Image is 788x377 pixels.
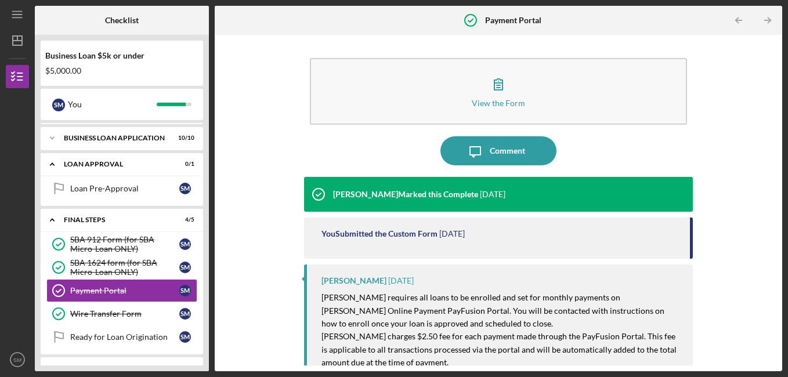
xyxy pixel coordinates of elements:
[179,183,191,194] div: S M
[321,276,386,285] div: [PERSON_NAME]
[440,136,556,165] button: Comment
[46,279,197,302] a: Payment PortalSM
[173,365,194,372] div: 0 / 1
[70,309,179,318] div: Wire Transfer Form
[105,16,139,25] b: Checklist
[179,308,191,320] div: S M
[179,331,191,343] div: S M
[321,331,678,367] mark: [PERSON_NAME] charges $2.50 fee for each payment made through the PayFusion Portal. This fee is a...
[64,365,165,372] div: LOAN FUNDED
[173,216,194,223] div: 4 / 5
[70,286,179,295] div: Payment Portal
[388,276,414,285] time: 2025-09-16 20:48
[64,135,165,142] div: BUSINESS LOAN APPLICATION
[46,302,197,325] a: Wire Transfer FormSM
[46,177,197,200] a: Loan Pre-ApprovalSM
[68,95,157,114] div: You
[472,99,525,107] div: View the Form
[321,292,666,328] mark: [PERSON_NAME] requires all loans to be enrolled and set for monthly payments on [PERSON_NAME] Onl...
[321,229,438,238] div: You Submitted the Custom Form
[439,229,465,238] time: 2025-09-16 21:03
[480,190,505,199] time: 2025-09-17 12:48
[70,258,179,277] div: SBA 1624 form (for SBA Micro-Loan ONLY)
[179,238,191,250] div: S M
[485,16,541,25] b: Payment Portal
[310,58,688,125] button: View the Form
[173,135,194,142] div: 10 / 10
[173,161,194,168] div: 0 / 1
[64,161,165,168] div: Loan Approval
[333,190,478,199] div: [PERSON_NAME] Marked this Complete
[179,262,191,273] div: S M
[46,256,197,279] a: SBA 1624 form (for SBA Micro-Loan ONLY)SM
[46,233,197,256] a: SBA 912 Form (for SBA Micro-Loan ONLY)SM
[52,99,65,111] div: S M
[490,136,525,165] div: Comment
[64,216,165,223] div: Final Steps
[13,357,21,363] text: SM
[70,235,179,253] div: SBA 912 Form (for SBA Micro-Loan ONLY)
[70,184,179,193] div: Loan Pre-Approval
[70,332,179,342] div: Ready for Loan Origination
[45,66,198,75] div: $5,000.00
[179,285,191,296] div: S M
[45,51,198,60] div: Business Loan $5k or under
[6,348,29,371] button: SM
[46,325,197,349] a: Ready for Loan OriginationSM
